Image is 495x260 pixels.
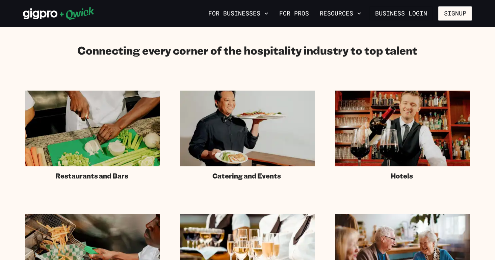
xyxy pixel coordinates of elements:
button: Resources [317,8,364,19]
span: Hotels [391,172,413,180]
a: Hotels [335,91,470,180]
h2: Connecting every corner of the hospitality industry to top talent [78,43,418,57]
button: For Businesses [206,8,271,19]
img: Hotel staff serving at bar [335,91,470,166]
a: Restaurants and Bars [25,91,160,180]
button: Signup [438,6,472,21]
span: Restaurants and Bars [55,172,128,180]
a: Catering and Events [180,91,315,180]
img: Chef in kitchen [25,91,160,166]
span: Catering and Events [212,172,281,180]
a: Business Login [369,6,433,21]
img: Catering staff carrying dishes. [180,91,315,166]
a: For Pros [277,8,312,19]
